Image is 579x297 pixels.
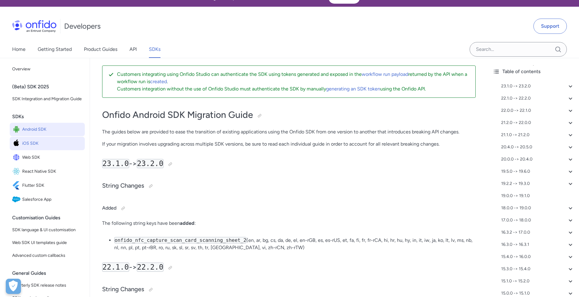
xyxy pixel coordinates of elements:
[10,137,85,150] a: IconiOS SDKiOS SDK
[102,285,476,295] h3: String Changes
[114,237,246,243] code: onfido_nfc_capture_scan_card_scanning_sheet_2
[6,279,21,294] button: Open Preferences
[12,153,22,162] img: IconWeb SDK
[501,253,574,260] a: 15.4.0 -> 16.0.0
[10,165,85,178] a: IconReact Native SDKReact Native SDK
[501,143,574,151] a: 20.4.0 -> 20.5.0
[12,212,87,224] div: Customisation Guides
[10,224,85,236] a: SDK language & UI customisation
[137,263,164,272] code: 22.2.0
[10,63,85,75] a: Overview
[149,41,160,58] a: SDKs
[22,167,82,176] span: React Native SDK
[117,71,470,85] p: Customers integrating using Onfido Studio can authenticate the SDK using tokens generated and exp...
[501,180,574,187] a: 19.2.2 -> 19.3.0
[10,237,85,249] a: Web SDK UI templates guide
[102,262,476,273] h2: ->
[10,193,85,206] a: IconSalesforce AppSalesforce App
[501,156,574,163] a: 20.0.0 -> 20.4.0
[102,181,476,191] h3: String Changes
[10,279,85,292] a: Quarterly SDK release notes
[501,119,574,126] a: 21.2.0 -> 22.0.0
[10,93,85,105] a: SDK Integration and Migration Guide
[102,203,476,213] h4: Added
[10,151,85,164] a: IconWeb SDKWeb SDK
[102,159,476,169] h2: ->
[470,42,567,57] input: Onfido search input field
[102,220,476,227] p: The following string keys have been :
[362,71,408,77] a: workflow run payload
[12,252,82,259] span: Advanced custom callbacks
[12,181,22,190] img: IconFlutter SDK
[12,81,87,93] div: (Beta) SDK 2025
[137,159,164,168] code: 23.2.0
[150,79,167,84] a: created
[501,241,574,248] a: 16.3.0 -> 16.3.1
[501,229,574,236] a: 16.3.2 -> 17.0.0
[501,95,574,102] a: 22.1.0 -> 22.2.0
[501,290,574,297] a: 15.0.0 -> 15.1.0
[501,204,574,212] a: 18.0.0 -> 19.0.0
[12,195,22,204] img: IconSalesforce App
[501,278,574,285] a: 15.1.0 -> 15.2.0
[84,41,117,58] a: Product Guides
[22,181,82,190] span: Flutter SDK
[12,167,22,176] img: IconReact Native SDK
[12,95,82,103] span: SDK Integration and Migration Guide
[501,107,574,114] a: 22.0.0 -> 22.1.0
[12,267,87,279] div: General Guides
[64,21,101,31] h1: Developers
[12,239,82,246] span: Web SDK UI templates guide
[12,139,22,148] img: IconiOS SDK
[117,85,470,93] p: Customers integration without the use of Onfido Studio must authenticate the SDK by manually usin...
[22,153,82,162] span: Web SDK
[38,41,72,58] a: Getting Started
[501,265,574,273] a: 15.3.0 -> 15.4.0
[12,65,82,73] span: Overview
[180,220,195,226] strong: added
[22,195,82,204] span: Salesforce App
[12,282,82,289] span: Quarterly SDK release notes
[10,249,85,262] a: Advanced custom callbacks
[102,159,129,168] code: 23.1.0
[12,20,57,32] img: Onfido Logo
[501,168,574,175] a: 19.5.0 -> 19.6.0
[501,217,574,224] a: 17.0.0 -> 18.0.0
[114,237,476,251] li: (en, ar, bg, cs, da, de, el, en-rGB, es, es-rUS, et, fa, fi, fr, fr-rCA, hi, hr, hu, hy, in, it, ...
[6,279,21,294] div: Cookie Preferences
[12,41,26,58] a: Home
[501,192,574,200] a: 19.0.0 -> 19.1.0
[12,125,22,134] img: IconAndroid SDK
[10,179,85,192] a: IconFlutter SDKFlutter SDK
[501,131,574,139] a: 21.1.0 -> 21.2.0
[102,263,129,272] code: 22.1.0
[102,140,476,148] p: If your migration involves upgrading across multiple SDK versions, be sure to read each individua...
[12,111,87,123] div: SDKs
[493,68,574,75] div: Table of contents
[22,125,82,134] span: Android SDK
[326,86,380,92] a: generating an SDK token
[501,83,574,90] a: 23.1.0 -> 23.2.0
[129,41,137,58] a: API
[533,19,567,34] a: Support
[12,226,82,234] span: SDK language & UI customisation
[102,128,476,136] p: The guides below are provided to ease the transition of existing applications using the Onfido SD...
